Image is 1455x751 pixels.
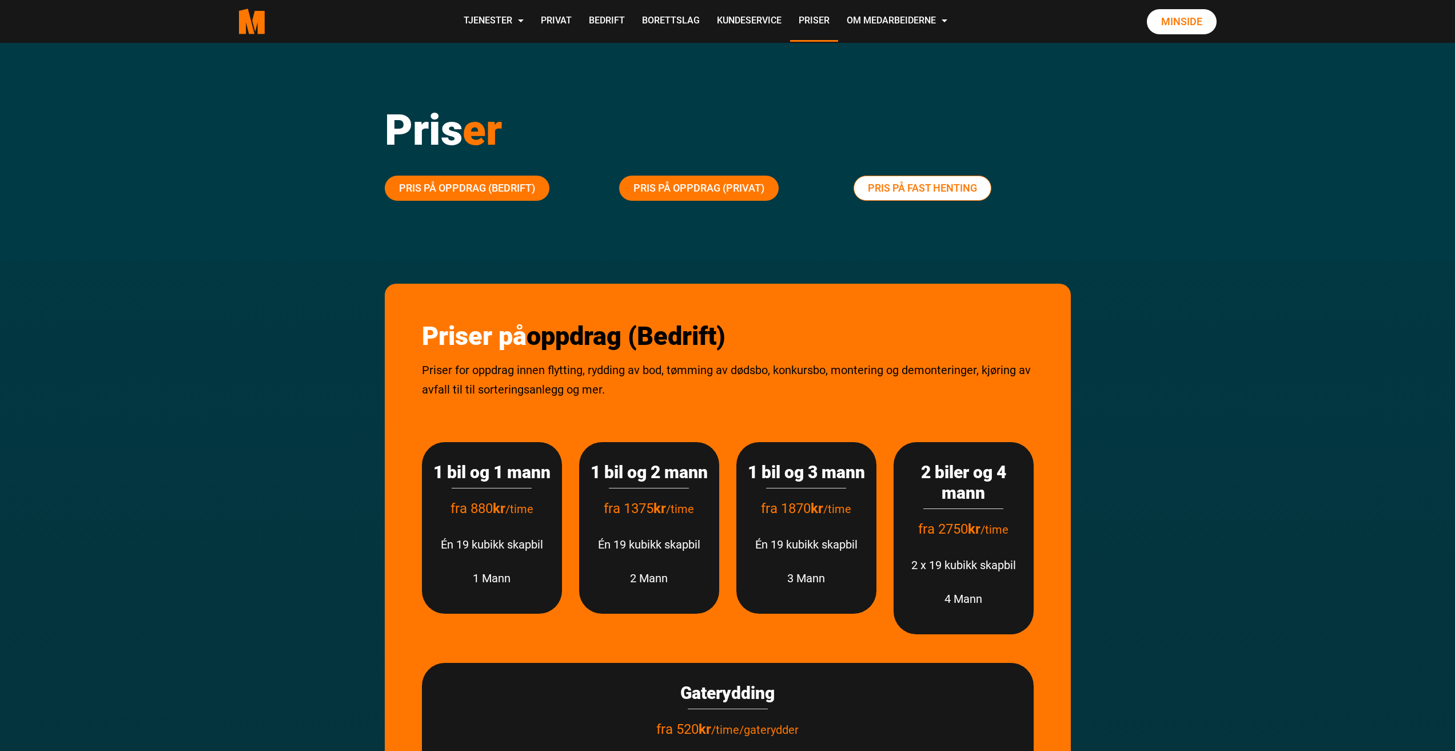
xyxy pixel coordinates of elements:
[604,500,666,516] span: fra 1375
[968,521,980,537] strong: kr
[455,1,532,42] a: Tjenester
[666,502,694,516] span: /time
[591,462,708,483] h3: 1 bil og 2 mann
[711,723,799,737] span: /time/gaterydder
[790,1,838,42] a: Priser
[918,521,980,537] span: fra 2750
[619,176,779,201] a: Pris på oppdrag (Privat)
[708,1,790,42] a: Kundeservice
[451,500,505,516] span: fra 880
[422,321,1034,352] h2: Priser på
[433,462,551,483] h3: 1 bil og 1 mann
[591,535,708,554] p: Én 19 kubikk skapbil
[1147,9,1217,34] a: Minside
[653,500,666,516] strong: kr
[527,321,725,351] span: oppdrag (Bedrift)
[422,363,1031,396] span: Priser for oppdrag innen flytting, rydding av bod, tømming av dødsbo, konkursbo, montering og dem...
[854,176,991,201] a: Pris på fast henting
[433,569,551,588] p: 1 Mann
[433,535,551,554] p: Én 19 kubikk skapbil
[493,500,505,516] strong: kr
[905,555,1022,575] p: 2 x 19 kubikk skapbil
[463,105,502,155] span: er
[748,535,865,554] p: Én 19 kubikk skapbil
[532,1,580,42] a: Privat
[905,462,1022,503] h3: 2 biler og 4 mann
[433,683,1022,704] h3: Gaterydding
[823,502,851,516] span: /time
[748,462,865,483] h3: 1 bil og 3 mann
[385,104,1071,156] h1: Pris
[980,523,1008,537] span: /time
[591,569,708,588] p: 2 Mann
[838,1,956,42] a: Om Medarbeiderne
[656,721,711,737] span: fra 520
[505,502,533,516] span: /time
[761,500,823,516] span: fra 1870
[811,500,823,516] strong: kr
[905,589,1022,609] p: 4 Mann
[633,1,708,42] a: Borettslag
[699,721,711,737] strong: kr
[385,176,549,201] a: Pris på oppdrag (Bedrift)
[748,569,865,588] p: 3 Mann
[580,1,633,42] a: Bedrift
